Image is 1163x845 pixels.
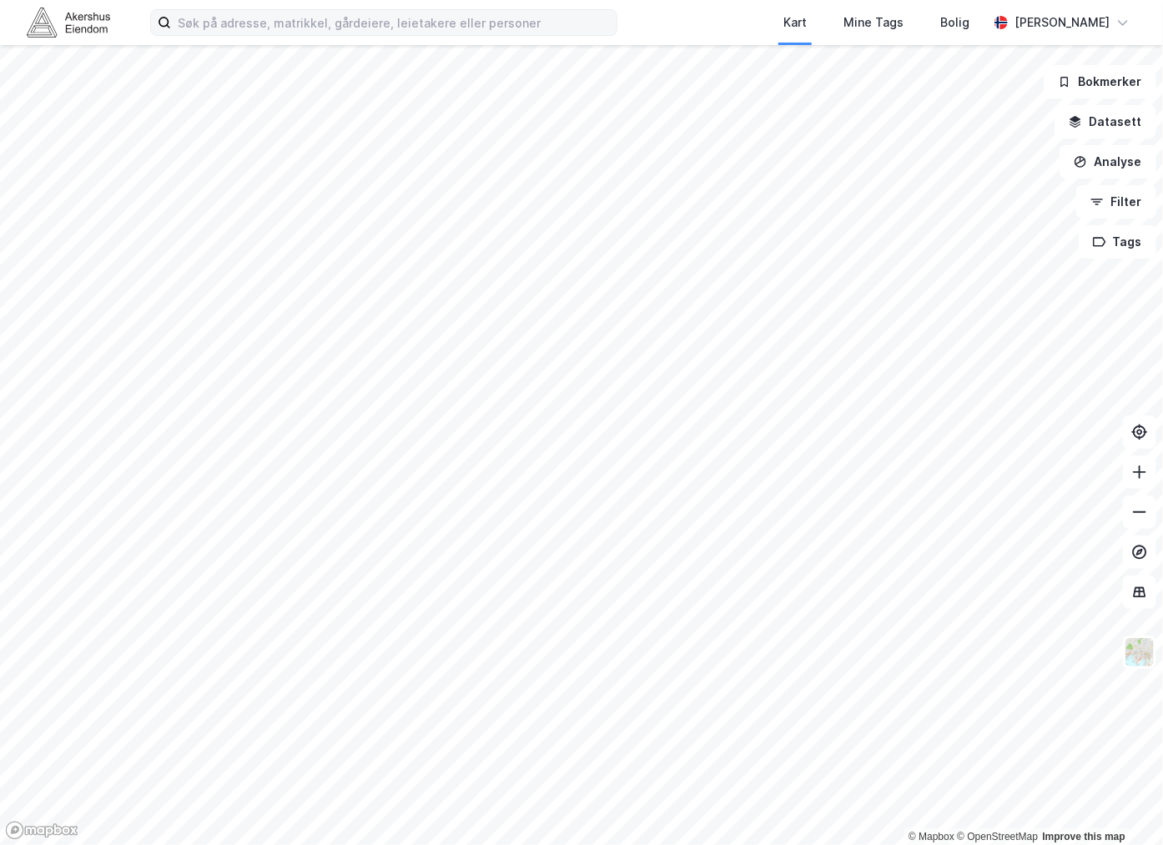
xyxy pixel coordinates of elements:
a: Mapbox [909,831,954,842]
a: Improve this map [1043,831,1125,842]
button: Filter [1076,185,1156,219]
div: [PERSON_NAME] [1014,13,1110,33]
button: Analyse [1060,145,1156,179]
button: Datasett [1055,105,1156,138]
div: Kontrollprogram for chat [1080,765,1163,845]
img: Z [1124,636,1155,668]
a: Mapbox homepage [5,821,78,840]
div: Mine Tags [843,13,904,33]
iframe: Chat Widget [1080,765,1163,845]
a: OpenStreetMap [957,831,1038,842]
button: Tags [1079,225,1156,259]
div: Kart [783,13,807,33]
img: akershus-eiendom-logo.9091f326c980b4bce74ccdd9f866810c.svg [27,8,110,37]
div: Bolig [940,13,969,33]
button: Bokmerker [1044,65,1156,98]
input: Søk på adresse, matrikkel, gårdeiere, leietakere eller personer [171,10,617,35]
